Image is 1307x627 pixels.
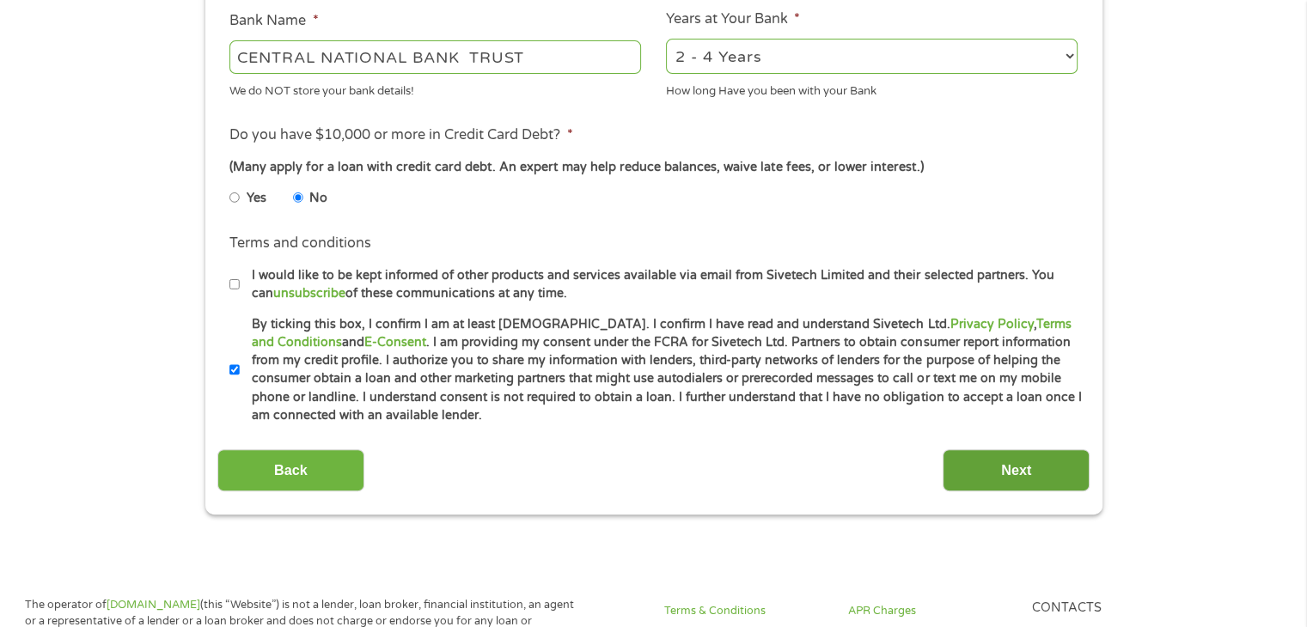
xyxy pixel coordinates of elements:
[247,189,266,208] label: Yes
[364,335,426,350] a: E-Consent
[229,126,572,144] label: Do you have $10,000 or more in Credit Card Debt?
[229,12,318,30] label: Bank Name
[229,76,641,100] div: We do NOT store your bank details!
[943,449,1090,491] input: Next
[950,317,1033,332] a: Privacy Policy
[1031,600,1194,617] h4: Contacts
[848,603,1011,619] a: APR Charges
[309,189,327,208] label: No
[666,10,800,28] label: Years at Your Bank
[229,234,371,253] label: Terms and conditions
[217,449,364,491] input: Back
[229,158,1077,177] div: (Many apply for a loan with credit card debt. An expert may help reduce balances, waive late fees...
[664,603,828,619] a: Terms & Conditions
[252,317,1071,350] a: Terms and Conditions
[240,315,1083,425] label: By ticking this box, I confirm I am at least [DEMOGRAPHIC_DATA]. I confirm I have read and unders...
[107,598,200,612] a: [DOMAIN_NAME]
[240,266,1083,303] label: I would like to be kept informed of other products and services available via email from Sivetech...
[273,286,345,301] a: unsubscribe
[666,76,1078,100] div: How long Have you been with your Bank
